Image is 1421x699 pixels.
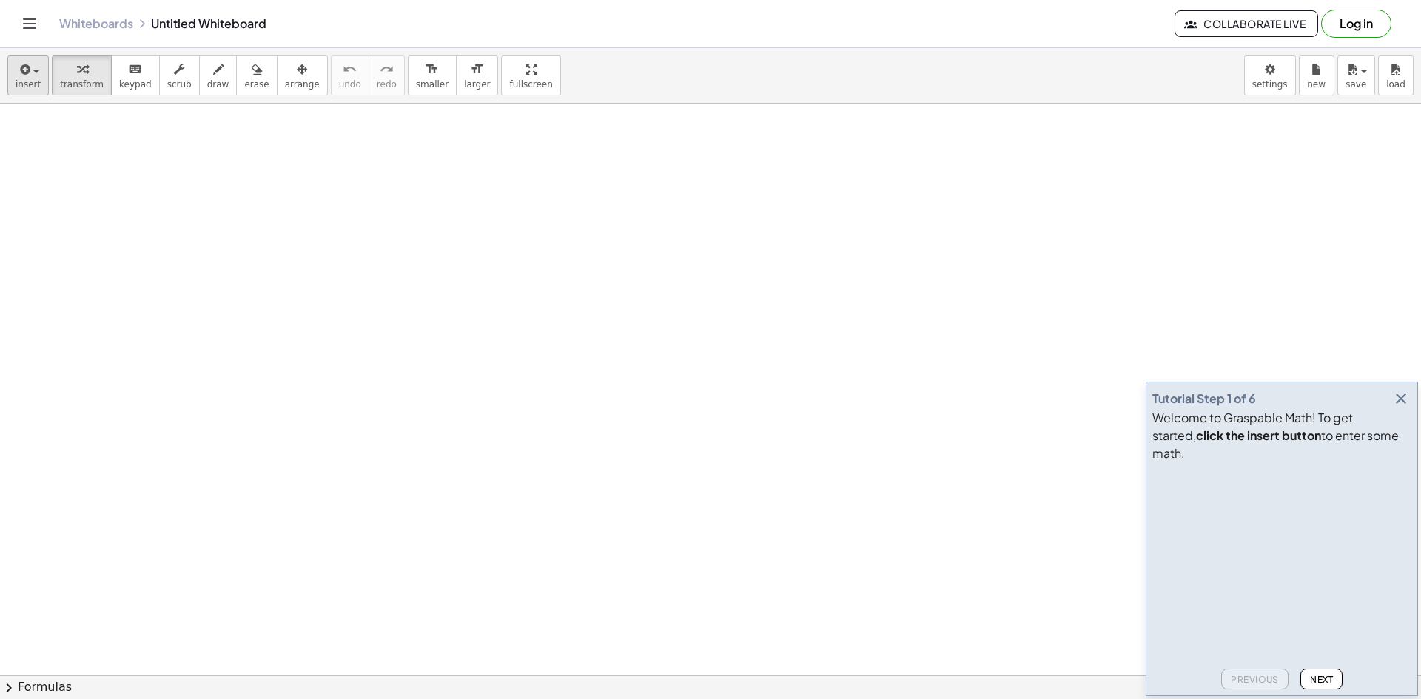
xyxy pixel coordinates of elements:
[18,12,41,36] button: Toggle navigation
[119,79,152,90] span: keypad
[1152,409,1411,462] div: Welcome to Graspable Math! To get started, to enter some math.
[7,55,49,95] button: insert
[1378,55,1414,95] button: load
[369,55,405,95] button: redoredo
[111,55,160,95] button: keyboardkeypad
[128,61,142,78] i: keyboard
[1300,669,1343,689] button: Next
[1337,55,1375,95] button: save
[277,55,328,95] button: arrange
[1196,428,1321,443] b: click the insert button
[1175,10,1318,37] button: Collaborate Live
[244,79,269,90] span: erase
[470,61,484,78] i: format_size
[1252,79,1288,90] span: settings
[1152,390,1256,408] div: Tutorial Step 1 of 6
[159,55,200,95] button: scrub
[425,61,439,78] i: format_size
[52,55,112,95] button: transform
[207,79,229,90] span: draw
[1187,17,1306,30] span: Collaborate Live
[285,79,320,90] span: arrange
[416,79,449,90] span: smaller
[167,79,192,90] span: scrub
[456,55,498,95] button: format_sizelarger
[199,55,238,95] button: draw
[1321,10,1391,38] button: Log in
[59,16,133,31] a: Whiteboards
[380,61,394,78] i: redo
[1386,79,1405,90] span: load
[343,61,357,78] i: undo
[377,79,397,90] span: redo
[1299,55,1334,95] button: new
[339,79,361,90] span: undo
[1346,79,1366,90] span: save
[1310,674,1333,685] span: Next
[331,55,369,95] button: undoundo
[464,79,490,90] span: larger
[1244,55,1296,95] button: settings
[236,55,277,95] button: erase
[408,55,457,95] button: format_sizesmaller
[509,79,552,90] span: fullscreen
[1307,79,1326,90] span: new
[16,79,41,90] span: insert
[60,79,104,90] span: transform
[501,55,560,95] button: fullscreen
